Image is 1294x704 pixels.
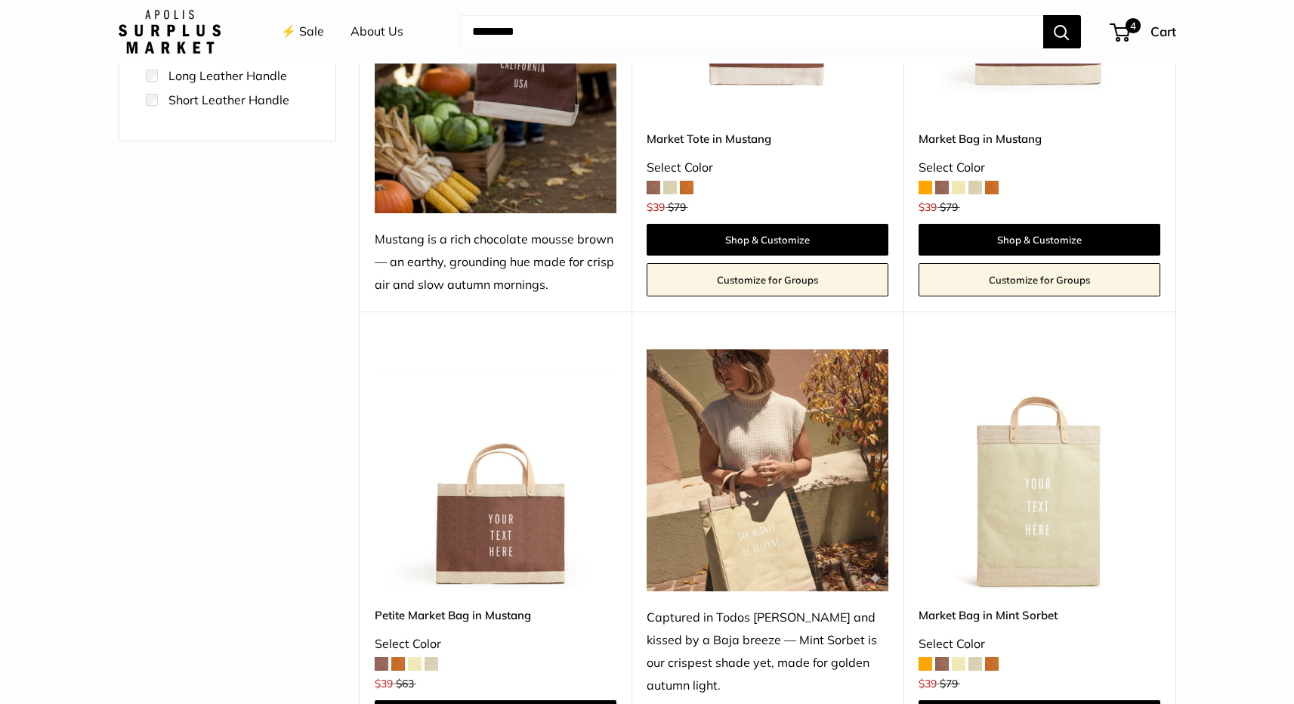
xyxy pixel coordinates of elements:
[940,200,958,214] span: $79
[647,606,888,697] div: Captured in Todos [PERSON_NAME] and kissed by a Baja breeze — Mint Sorbet is our crispest shade y...
[647,157,888,179] div: Select Color
[1125,18,1140,33] span: 4
[919,157,1160,179] div: Select Color
[647,224,888,256] a: Shop & Customize
[281,20,324,43] a: ⚡️ Sale
[647,263,888,296] a: Customize for Groups
[1150,23,1176,39] span: Cart
[168,67,287,85] label: Long Leather Handle
[647,200,665,214] span: $39
[919,200,937,214] span: $39
[919,349,1160,591] a: Market Bag in Mint SorbetMarket Bag in Mint Sorbet
[668,200,686,214] span: $79
[375,606,616,624] a: Petite Market Bag in Mustang
[940,677,958,690] span: $79
[919,677,937,690] span: $39
[396,677,414,690] span: $63
[647,349,888,591] img: Captured in Todos Santos and kissed by a Baja breeze — Mint Sorbet is our crispest shade yet, mad...
[119,10,221,54] img: Apolis: Surplus Market
[351,20,403,43] a: About Us
[375,677,393,690] span: $39
[647,130,888,147] a: Market Tote in Mustang
[168,91,289,109] label: Short Leather Handle
[919,130,1160,147] a: Market Bag in Mustang
[375,349,616,591] img: Petite Market Bag in Mustang
[919,263,1160,296] a: Customize for Groups
[375,633,616,656] div: Select Color
[919,349,1160,591] img: Market Bag in Mint Sorbet
[375,349,616,591] a: Petite Market Bag in MustangPetite Market Bag in Mustang
[375,228,616,296] div: Mustang is a rich chocolate mousse brown — an earthy, grounding hue made for crisp air and slow a...
[919,633,1160,656] div: Select Color
[919,606,1160,624] a: Market Bag in Mint Sorbet
[460,15,1043,48] input: Search...
[1043,15,1081,48] button: Search
[1111,20,1176,44] a: 4 Cart
[919,224,1160,256] a: Shop & Customize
